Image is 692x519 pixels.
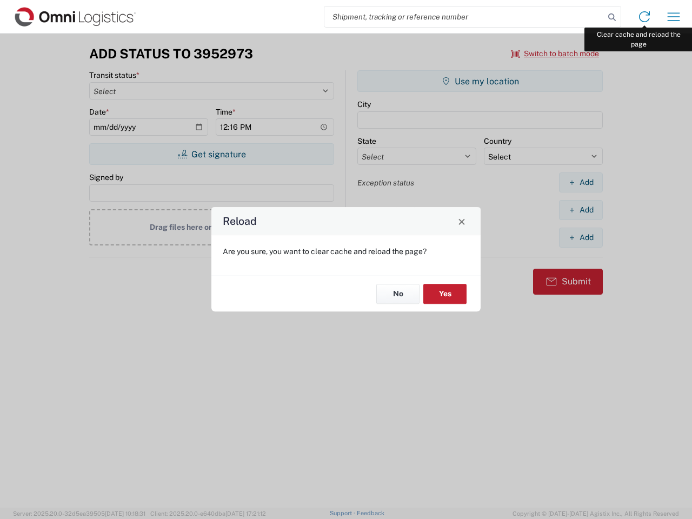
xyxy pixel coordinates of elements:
p: Are you sure, you want to clear cache and reload the page? [223,247,469,256]
button: Close [454,214,469,229]
h4: Reload [223,214,257,229]
input: Shipment, tracking or reference number [324,6,604,27]
button: Yes [423,284,467,304]
button: No [376,284,420,304]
